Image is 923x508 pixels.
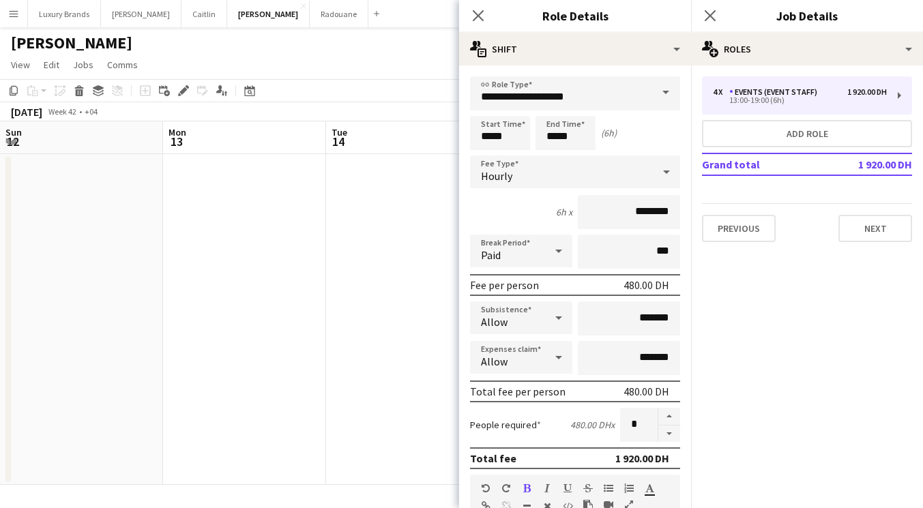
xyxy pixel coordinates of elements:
span: View [11,59,30,71]
span: Sun [5,126,22,138]
button: Text Color [645,483,654,494]
span: Mon [169,126,186,138]
h1: [PERSON_NAME] [11,33,132,53]
span: Week 42 [45,106,79,117]
span: Allow [481,355,508,368]
span: Tue [332,126,347,138]
button: Italic [542,483,552,494]
div: +04 [85,106,98,117]
button: [PERSON_NAME] [227,1,310,27]
button: Ordered List [624,483,634,494]
label: People required [470,419,541,431]
span: Allow [481,315,508,329]
span: 13 [166,134,186,149]
button: Decrease [658,425,680,443]
button: Increase [658,408,680,425]
td: 1 920.00 DH [826,153,912,175]
span: Hourly [481,169,512,183]
span: Jobs [73,59,93,71]
td: Grand total [702,153,826,175]
a: Comms [102,56,143,74]
div: 6h x [556,206,572,218]
div: Total fee [470,451,516,465]
h3: Role Details [459,7,691,25]
span: Comms [107,59,138,71]
div: Events (Event Staff) [729,87,823,97]
div: 1 920.00 DH [847,87,887,97]
h3: Job Details [691,7,923,25]
button: Previous [702,215,776,242]
div: Fee per person [470,278,539,292]
div: 13:00-19:00 (6h) [713,97,887,104]
div: 4 x [713,87,729,97]
button: Radouane [310,1,368,27]
button: Strikethrough [583,483,593,494]
div: Shift [459,33,691,65]
span: Paid [481,248,501,262]
span: 14 [329,134,347,149]
div: Roles [691,33,923,65]
div: 480.00 DH x [570,419,615,431]
button: Add role [702,120,912,147]
span: 12 [3,134,22,149]
div: Total fee per person [470,385,566,398]
button: Underline [563,483,572,494]
button: Next [838,215,912,242]
div: 480.00 DH [624,385,669,398]
button: Caitlin [181,1,227,27]
button: Undo [481,483,490,494]
button: Unordered List [604,483,613,494]
div: 480.00 DH [624,278,669,292]
button: [PERSON_NAME] [101,1,181,27]
div: [DATE] [11,105,42,119]
span: Edit [44,59,59,71]
button: Bold [522,483,531,494]
button: Luxury Brands [28,1,101,27]
a: Jobs [68,56,99,74]
div: (6h) [601,127,617,139]
a: View [5,56,35,74]
div: 1 920.00 DH [615,451,669,465]
a: Edit [38,56,65,74]
button: Redo [501,483,511,494]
